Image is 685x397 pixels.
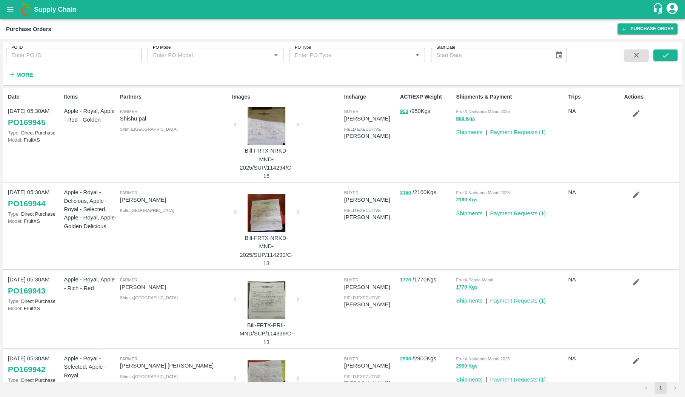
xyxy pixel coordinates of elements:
span: FruitX Parala Mandi [456,278,493,282]
span: field executive [344,208,381,213]
p: Direct Purchase [8,210,61,218]
p: Shishu pal [120,114,229,123]
span: field executive [344,127,381,131]
span: Kullu , [GEOGRAPHIC_DATA] [120,208,174,213]
p: Apple - Royal - Delicious, Apple - Royal - Selected, Apple - Royal, Apple- Golden Delicious [64,188,117,230]
p: Items [64,93,117,101]
p: Direct Purchase [8,377,61,384]
p: NA [568,188,621,196]
p: [PERSON_NAME] [344,196,397,204]
b: Supply Chain [34,6,76,13]
button: 950 [400,107,408,116]
a: Shipments [456,377,482,383]
span: Farmer [120,109,137,114]
p: [PERSON_NAME] [120,196,229,204]
p: [PERSON_NAME] [344,114,397,123]
p: / 950 Kgs [400,107,453,116]
span: Farmer [120,190,137,195]
button: open drawer [2,1,19,18]
p: NA [568,354,621,363]
div: | [482,206,487,218]
p: [PERSON_NAME] [344,213,397,221]
p: [PERSON_NAME] [344,379,397,388]
button: 2160 Kgs [456,196,477,204]
span: buyer [344,357,358,361]
p: [DATE] 05:30AM [8,354,61,363]
p: Bill-FRTX-PRL-MND/SUP/114339/C-13 [238,321,295,346]
label: PO Type [295,45,311,51]
button: page 1 [654,382,667,394]
a: Payment Requests (1) [490,210,546,216]
p: / 1770 Kgs [400,275,453,284]
label: PO ID [11,45,23,51]
button: More [6,68,35,81]
p: NA [568,107,621,115]
span: field executive [344,374,381,379]
label: PO Model [153,45,172,51]
span: buyer [344,278,358,282]
span: Farmer [120,357,137,361]
p: Direct Purchase [8,298,61,305]
span: Model: [8,137,22,143]
a: Shipments [456,298,482,304]
a: Shipments [456,210,482,216]
p: FruitXS [8,218,61,225]
span: FruitX Narkanda Mandi 2025 [456,109,510,114]
span: Type: [8,130,20,136]
a: PO169945 [8,116,45,129]
p: [DATE] 05:30AM [8,275,61,284]
p: Direct Purchase [8,129,61,136]
p: Incharge [344,93,397,101]
p: Shipments & Payment [456,93,565,101]
a: Payment Requests (1) [490,298,546,304]
p: FruitXS [8,136,61,144]
p: / 2900 Kgs [400,354,453,363]
p: [PERSON_NAME] [344,132,397,140]
p: Partners [120,93,229,101]
input: Enter PO Model [150,50,268,60]
button: Choose date [552,48,566,62]
p: [PERSON_NAME] [344,300,397,309]
div: Purchase Orders [6,24,51,34]
div: | [482,372,487,384]
button: 2900 [400,355,411,363]
p: [DATE] 05:30AM [8,107,61,115]
span: Model: [8,306,22,311]
span: Type: [8,298,20,304]
div: account of current user [665,2,679,17]
button: 1770 Kgs [456,283,477,292]
a: PO169943 [8,284,45,298]
a: Payment Requests (1) [490,129,546,135]
p: Images [232,93,341,101]
span: Type: [8,377,20,383]
p: Trips [568,93,621,101]
p: Date [8,93,61,101]
input: Start Date [431,48,548,62]
p: Bill-FRTX-NRKD-MND-2025/SUP/114294/C-15 [238,147,295,180]
span: FruitX Narkanda Mandi 2025 [456,190,510,195]
div: customer-support [652,3,665,16]
input: Enter PO Type [292,50,410,60]
strong: More [16,72,33,78]
p: [DATE] 05:30AM [8,188,61,196]
p: Bill-FRTX-NRKD-MND-2025/SUP/114290/C-13 [238,234,295,267]
button: 2900 Kgs [456,362,477,371]
p: FruitXS [8,305,61,312]
p: / 2160 Kgs [400,188,453,197]
p: Apple - Royal - Selected, Apple - Royal [64,354,117,380]
p: Apple - Royal, Apple - Red - Golden [64,107,117,124]
button: Open [413,50,422,60]
img: logo [19,2,34,17]
p: NA [568,275,621,284]
span: Type: [8,211,20,217]
nav: pagination navigation [639,382,682,394]
span: Shimla , [GEOGRAPHIC_DATA] [120,127,178,131]
a: Payment Requests (1) [490,377,546,383]
span: buyer [344,190,358,195]
p: [PERSON_NAME] [PERSON_NAME] [120,361,229,370]
a: Shipments [456,129,482,135]
button: 2160 [400,188,411,197]
a: Purchase Order [617,23,677,34]
div: | [482,294,487,305]
input: Enter PO ID [6,48,142,62]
